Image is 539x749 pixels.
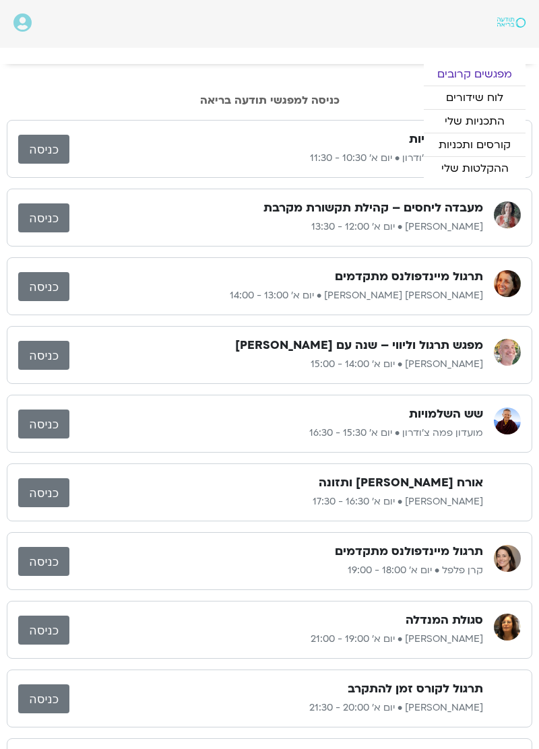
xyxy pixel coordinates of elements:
p: [PERSON_NAME] • יום א׳ 16:30 - 17:30 [69,494,483,510]
a: כניסה [18,341,69,370]
a: כניסה [18,272,69,301]
a: כניסה [18,616,69,645]
p: [PERSON_NAME] • יום א׳ 20:00 - 21:30 [69,700,483,716]
h3: שש השלמויות [409,131,483,148]
img: סיגל בירן אבוחצירה [494,270,521,297]
a: כניסה [18,135,69,164]
img: לילך בן דרור [494,201,521,228]
a: מפגשים קרובים [424,63,526,86]
h3: תרגול מיינדפולנס מתקדמים [335,544,483,560]
h3: אורח [PERSON_NAME] ותזונה [319,475,483,491]
img: רון אלון [494,339,521,366]
h3: מעבדה ליחסים – קהילת תקשורת מקרבת [263,200,483,216]
a: התכניות שלי [424,110,526,133]
a: כניסה [18,203,69,232]
p: קרן פלפל • יום א׳ 18:00 - 19:00 [69,562,483,579]
p: מועדון פמה צ'ודרון • יום א׳ 10:30 - 11:30 [69,150,483,166]
p: [PERSON_NAME] [PERSON_NAME] • יום א׳ 13:00 - 14:00 [69,288,483,304]
a: כניסה [18,478,69,507]
img: הילה אפללו [494,476,521,503]
h3: תרגול לקורס זמן להתקרב [348,681,483,697]
img: קרן פלפל [494,545,521,572]
h3: סגולת המנדלה [406,612,483,628]
p: מועדון פמה צ'ודרון • יום א׳ 15:30 - 16:30 [69,425,483,441]
p: [PERSON_NAME] • יום א׳ 12:00 - 13:30 [69,219,483,235]
p: [PERSON_NAME] • יום א׳ 14:00 - 15:00 [69,356,483,372]
a: כניסה [18,684,69,713]
img: רונית הולנדר [494,614,521,641]
img: מועדון פמה צ'ודרון [494,408,521,434]
p: [PERSON_NAME] • יום א׳ 19:00 - 21:00 [69,631,483,647]
a: כניסה [18,547,69,576]
h2: כניסה למפגשי תודעה בריאה [7,94,532,106]
a: קורסים ותכניות [424,133,526,156]
h3: תרגול מיינדפולנס מתקדמים [335,269,483,285]
a: לוח שידורים [424,86,526,109]
a: כניסה [18,410,69,438]
h3: שש השלמויות [409,406,483,422]
a: ההקלטות שלי [424,157,526,180]
h3: מפגש תרגול וליווי – שנה עם [PERSON_NAME] [235,337,483,354]
img: בן קמינסקי [494,682,521,709]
